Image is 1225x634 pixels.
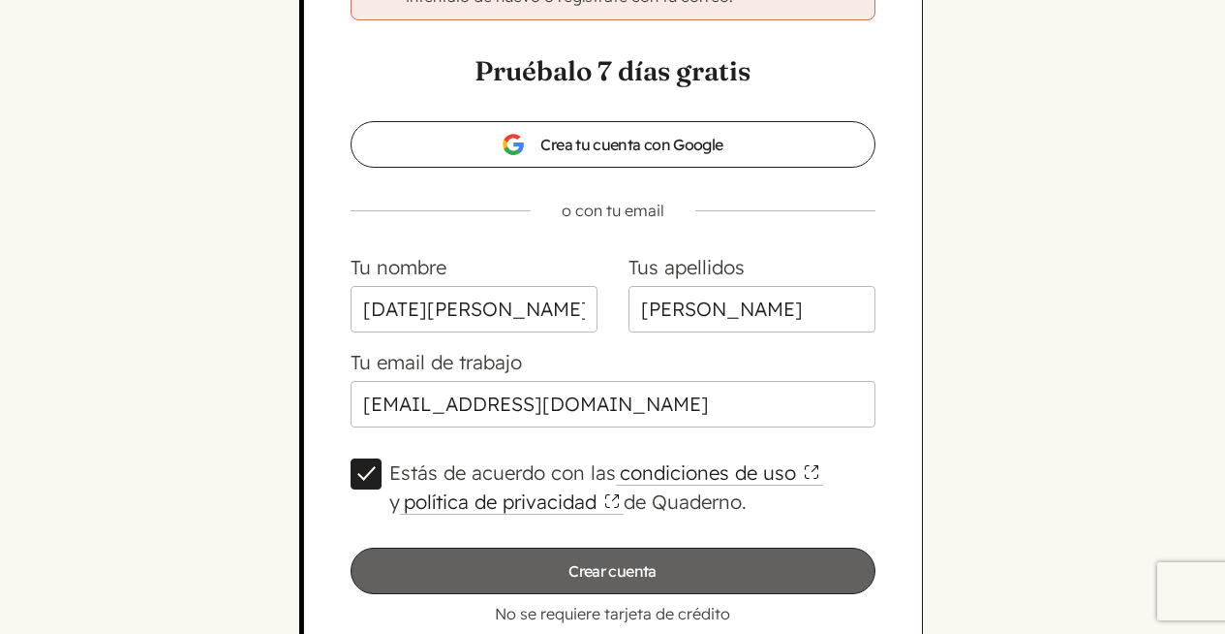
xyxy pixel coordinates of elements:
label: Estás de acuerdo con las y de Quaderno. [389,459,875,517]
a: condiciones de uso [616,460,823,486]
p: o con tu email [320,199,906,222]
h1: Pruébalo 7 días gratis [351,51,875,90]
input: Crear cuenta [351,548,875,594]
label: Tu nombre [351,255,446,279]
label: Tu email de trabajo [351,350,522,374]
label: Tus apellidos [628,255,745,279]
span: Crea tu cuenta con Google [502,133,722,156]
p: No se requiere tarjeta de crédito [351,602,875,625]
a: política de privacidad [400,490,624,515]
a: Crea tu cuenta con Google [351,121,875,168]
